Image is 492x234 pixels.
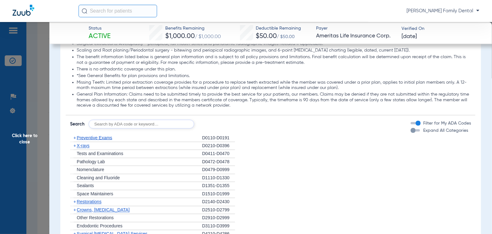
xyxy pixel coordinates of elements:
label: Filter for My ADA Codes [422,120,471,127]
li: The benefit information listed below is general plan information and is subject to all policy pro... [77,54,471,65]
span: Status [89,25,111,32]
span: + [74,135,76,140]
span: $1,000.00 [165,33,195,40]
iframe: Chat Widget [461,204,492,234]
span: Restorations [77,199,101,204]
span: / $1,000.00 [195,34,221,39]
span: Preventive Exams [77,135,112,140]
span: Sealants [77,183,94,188]
li: Surgical extractions/Alveloplasty - periapical, full mouth series and panoramic radiographic imag... [77,41,471,47]
div: D1351-D1355 [202,182,235,190]
span: Nomenclature [77,167,104,172]
span: Active [89,32,111,41]
div: D0479-D0999 [202,166,235,174]
div: D1110-D1330 [202,174,235,182]
span: + [74,143,76,148]
div: D3110-D3999 [202,222,235,231]
li: *See General Benefits for plan provisions and limitations. [77,73,471,79]
div: D0210-D0396 [202,142,235,150]
span: Crowns, [MEDICAL_DATA] [77,208,129,213]
span: Benefits Remaining [165,25,221,32]
div: D2510-D2799 [202,206,235,214]
div: D2910-D2999 [202,214,235,222]
span: [PERSON_NAME] Family Dental [407,8,479,14]
span: Deductible Remaining [256,25,301,32]
li: General Plan Information: Claims need to be submitted timely to provide the best service for your... [77,92,471,109]
span: Search [70,121,85,127]
div: D0110-D0191 [202,134,235,142]
span: Other Restorations [77,215,114,220]
img: Search Icon [82,8,87,14]
span: + [74,199,76,204]
img: Zuub Logo [13,5,34,16]
span: Pathology Lab [77,159,105,164]
div: D1510-D1999 [202,190,235,198]
span: Endodontic Procedures [77,224,123,229]
span: Space Maintainers [77,192,113,197]
div: D0472-D0478 [202,158,235,166]
span: Payer [316,25,396,32]
span: Cleaning and Fluoride [77,175,120,181]
span: Tests and Examinations [77,151,123,156]
input: Search for patients [79,5,157,17]
span: + [74,208,76,213]
span: $50.00 [256,33,277,40]
li: Missing Teeth: Limited prior extraction coverage provides for a procedure to replace teeth extrac... [77,80,471,91]
div: D2140-D2430 [202,198,235,206]
li: Scaling and Root planing/Periodontal surgery - bitewing and periapical radiographic images, and 6... [77,48,471,53]
span: X-rays [77,143,89,148]
span: [DATE] [402,33,417,41]
li: There is no orthodontic coverage under this plan. [77,67,471,72]
span: Verified On [402,25,482,32]
span: Expand All Categories [423,128,468,133]
span: / $50.00 [277,35,295,39]
div: D0411-D0470 [202,150,235,158]
span: Ameritas Life Insurance Corp. [316,32,396,40]
input: Search by ADA code or keyword… [89,120,194,129]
